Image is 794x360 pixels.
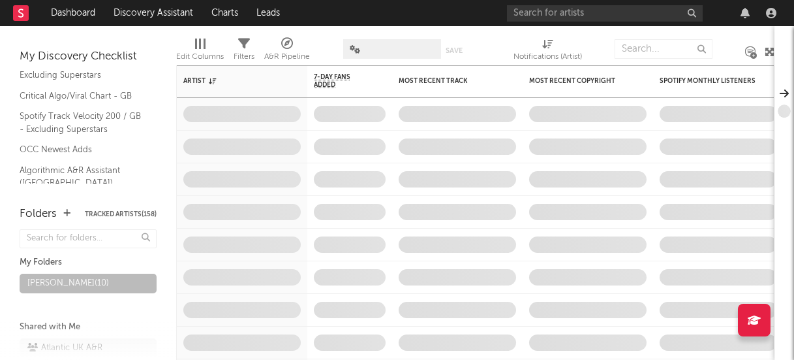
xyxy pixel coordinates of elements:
[20,56,144,82] a: Spotify City Top Tracks / GB - Excluding Superstars
[20,142,144,157] a: OCC Newest Adds
[176,33,224,71] div: Edit Columns
[264,33,310,71] div: A&R Pipeline
[513,33,582,71] div: Notifications (Artist)
[615,39,712,59] input: Search...
[20,255,157,270] div: My Folders
[176,49,224,65] div: Edit Columns
[20,109,144,136] a: Spotify Track Velocity 200 / GB - Excluding Superstars
[20,229,157,248] input: Search for folders...
[373,74,386,88] button: Filter by 7-Day Fans Added
[20,206,57,222] div: Folders
[507,5,703,22] input: Search for artists
[20,319,157,335] div: Shared with Me
[660,77,757,85] div: Spotify Monthly Listeners
[20,49,157,65] div: My Discovery Checklist
[513,49,582,65] div: Notifications (Artist)
[503,74,516,88] button: Filter by Most Recent Track
[288,74,301,88] button: Filter by Artist
[264,49,310,65] div: A&R Pipeline
[234,49,254,65] div: Filters
[529,77,627,85] div: Most Recent Copyright
[20,89,144,103] a: Critical Algo/Viral Chart - GB
[20,274,157,293] a: [PERSON_NAME](10)
[446,47,463,54] button: Save
[634,74,647,88] button: Filter by Most Recent Copyright
[314,73,366,89] span: 7-Day Fans Added
[234,33,254,71] div: Filters
[27,276,109,291] div: [PERSON_NAME] ( 10 )
[399,77,496,85] div: Most Recent Track
[20,163,144,190] a: Algorithmic A&R Assistant ([GEOGRAPHIC_DATA])
[764,74,777,88] button: Filter by Spotify Monthly Listeners
[85,211,157,218] button: Tracked Artists(158)
[183,77,281,85] div: Artist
